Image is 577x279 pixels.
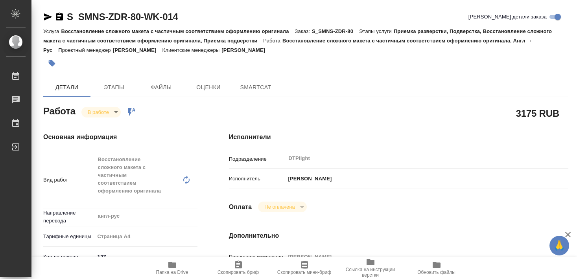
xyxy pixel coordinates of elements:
[229,253,286,261] p: Последнее изменение
[43,103,76,117] h2: Работа
[229,175,286,183] p: Исполнитель
[43,132,197,142] h4: Основная информация
[43,12,53,22] button: Скопировать ссылку для ЯМессенджера
[337,257,404,279] button: Ссылка на инструкции верстки
[162,47,222,53] p: Клиентские менеджеры
[417,270,455,275] span: Обновить файлы
[58,47,112,53] p: Проектный менеджер
[229,155,286,163] p: Подразделение
[95,230,197,243] div: Страница А4
[258,202,306,212] div: В работе
[286,175,332,183] p: [PERSON_NAME]
[55,12,64,22] button: Скопировать ссылку
[67,11,178,22] a: S_SMNS-ZDR-80-WK-014
[359,28,394,34] p: Этапы услуги
[468,13,547,21] span: [PERSON_NAME] детали заказа
[113,47,162,53] p: [PERSON_NAME]
[142,83,180,92] span: Файлы
[43,253,95,261] p: Кол-во единиц
[549,236,569,255] button: 🙏
[229,132,568,142] h4: Исполнители
[286,251,540,262] input: Пустое поле
[218,270,259,275] span: Скопировать бриф
[229,231,568,240] h4: Дополнительно
[553,237,566,254] span: 🙏
[95,83,133,92] span: Этапы
[271,257,337,279] button: Скопировать мини-бриф
[205,257,271,279] button: Скопировать бриф
[139,257,205,279] button: Папка на Drive
[295,28,312,34] p: Заказ:
[312,28,359,34] p: S_SMNS-ZDR-80
[95,251,197,262] input: ✎ Введи что-нибудь
[43,38,532,53] p: Восстановление сложного макета с частичным соответствием оформлению оригинала, Англ → Рус
[277,270,331,275] span: Скопировать мини-бриф
[43,176,95,184] p: Вид работ
[229,202,252,212] h4: Оплата
[43,209,95,225] p: Направление перевода
[85,109,111,116] button: В работе
[61,28,295,34] p: Восстановление сложного макета с частичным соответствием оформлению оригинала
[404,257,470,279] button: Обновить файлы
[342,267,399,278] span: Ссылка на инструкции верстки
[156,270,188,275] span: Папка на Drive
[43,55,61,72] button: Добавить тэг
[43,28,61,34] p: Услуга
[43,233,95,240] p: Тарифные единицы
[237,83,275,92] span: SmartCat
[221,47,271,53] p: [PERSON_NAME]
[516,106,559,120] h2: 3175 RUB
[81,107,121,117] div: В работе
[190,83,227,92] span: Оценки
[263,38,282,44] p: Работа
[262,204,297,210] button: Не оплачена
[48,83,86,92] span: Детали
